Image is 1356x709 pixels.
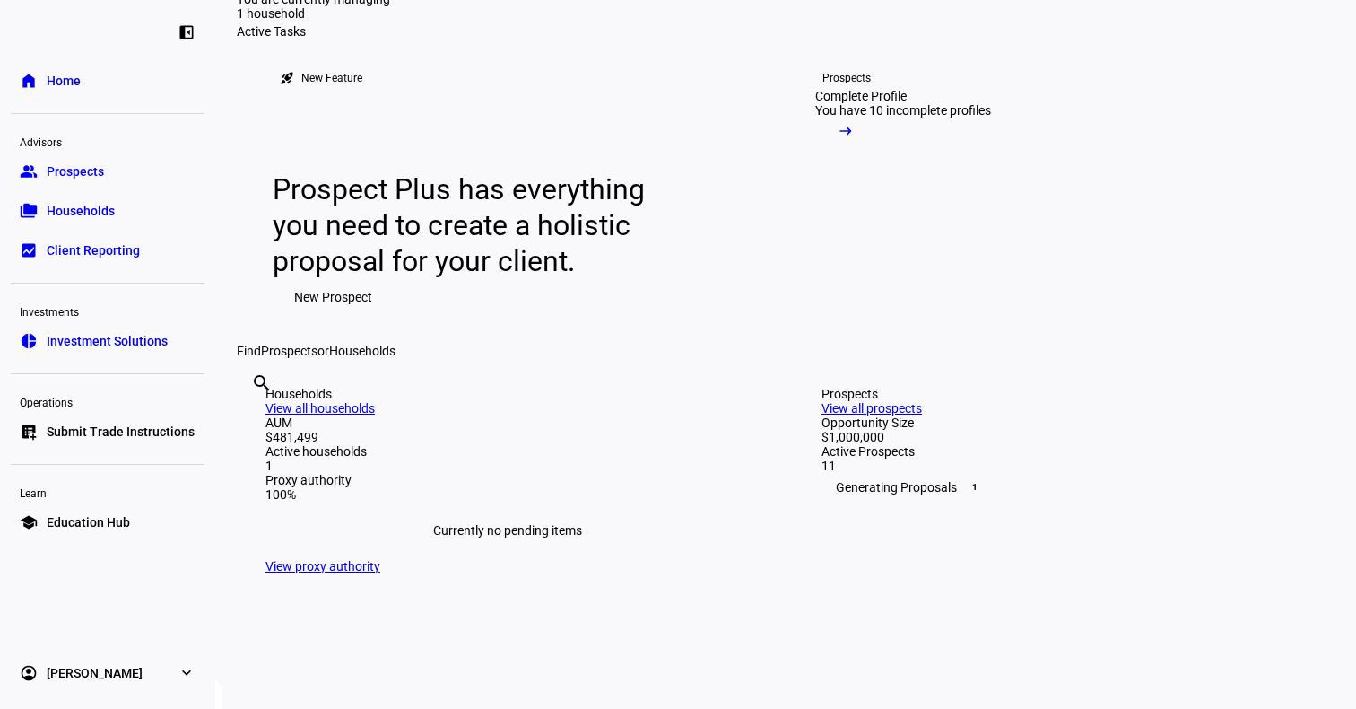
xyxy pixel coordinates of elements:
[815,103,991,118] div: You have 10 incomplete profiles
[265,459,750,473] div: 1
[821,473,1306,502] div: Generating Proposals
[47,241,140,259] span: Client Reporting
[20,423,38,441] eth-mat-symbol: list_alt_add
[11,153,204,189] a: groupProspects
[47,664,143,682] span: [PERSON_NAME]
[178,664,196,682] eth-mat-symbol: expand_more
[968,480,982,495] span: 1
[280,71,294,85] mat-icon: rocket_launch
[20,202,38,220] eth-mat-symbol: folder_copy
[265,473,750,487] div: Proxy authority
[294,279,372,315] span: New Prospect
[11,128,204,153] div: Advisors
[47,72,81,90] span: Home
[821,401,922,416] a: View all prospects
[265,401,375,416] a: View all households
[261,344,317,358] span: Prospects
[273,279,394,315] button: New Prospect
[20,513,38,531] eth-mat-symbol: school
[821,459,1306,473] div: 11
[11,232,204,268] a: bid_landscapeClient Reporting
[821,416,1306,430] div: Opportunity Size
[237,344,1334,358] div: Find or
[20,72,38,90] eth-mat-symbol: home
[822,71,871,85] div: Prospects
[11,63,204,99] a: homeHome
[47,162,104,180] span: Prospects
[265,487,750,502] div: 100%
[329,344,395,358] span: Households
[47,513,130,531] span: Education Hub
[11,298,204,323] div: Investments
[237,24,1334,39] div: Active Tasks
[237,6,416,24] div: 1 household
[47,332,168,350] span: Investment Solutions
[20,664,38,682] eth-mat-symbol: account_circle
[11,389,204,414] div: Operations
[20,332,38,350] eth-mat-symbol: pie_chart
[821,387,1306,401] div: Prospects
[821,430,1306,444] div: $1,000,000
[265,430,750,444] div: $481,499
[821,444,1306,459] div: Active Prospects
[837,122,855,140] mat-icon: arrow_right_alt
[20,162,38,180] eth-mat-symbol: group
[265,502,750,559] div: Currently no pending items
[265,444,750,459] div: Active households
[47,423,195,441] span: Submit Trade Instructions
[20,241,38,259] eth-mat-symbol: bid_landscape
[265,559,380,573] a: View proxy authority
[251,372,273,394] mat-icon: search
[273,171,649,279] div: Prospect Plus has everything you need to create a holistic proposal for your client.
[815,89,907,103] div: Complete Profile
[301,71,362,85] div: New Feature
[11,193,204,229] a: folder_copyHouseholds
[265,387,750,401] div: Households
[787,39,1044,344] a: ProspectsComplete ProfileYou have 10 incomplete profiles
[251,397,255,418] input: Enter name of prospect or household
[11,479,204,504] div: Learn
[178,23,196,41] eth-mat-symbol: left_panel_close
[11,323,204,359] a: pie_chartInvestment Solutions
[47,202,115,220] span: Households
[265,416,750,430] div: AUM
